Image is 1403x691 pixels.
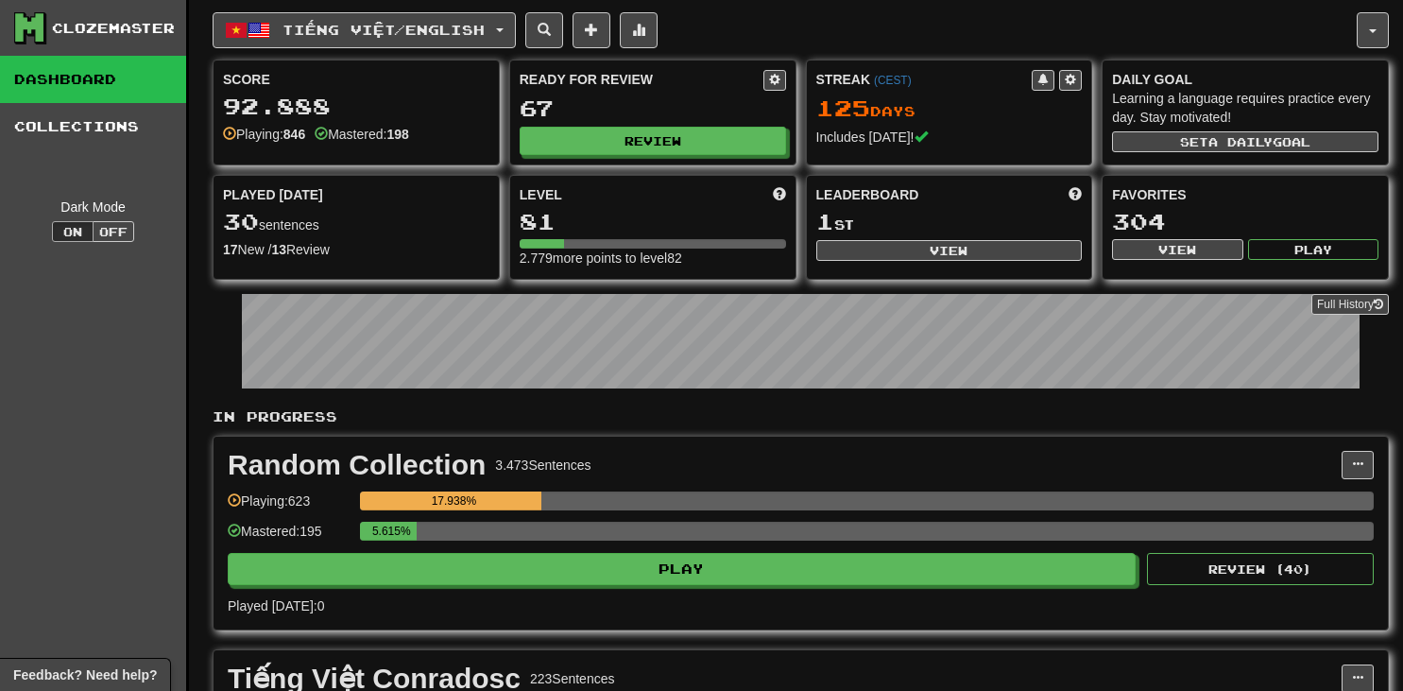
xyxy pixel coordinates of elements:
[520,96,786,120] div: 67
[816,185,919,204] span: Leaderboard
[816,208,834,234] span: 1
[228,553,1136,585] button: Play
[282,22,485,38] span: Tiếng Việt / English
[495,456,590,475] div: 3.473 Sentences
[816,95,870,121] span: 125
[1208,135,1273,148] span: a daily
[573,12,610,48] button: Add sentence to collection
[213,407,1389,426] p: In Progress
[773,185,786,204] span: Score more points to level up
[1112,185,1378,204] div: Favorites
[223,210,489,234] div: sentences
[223,125,305,144] div: Playing:
[816,210,1083,234] div: st
[14,198,172,216] div: Dark Mode
[223,95,489,118] div: 92.888
[1147,553,1374,585] button: Review (40)
[816,70,1033,89] div: Streak
[228,522,351,553] div: Mastered: 195
[1112,131,1378,152] button: Seta dailygoal
[520,210,786,233] div: 81
[1112,210,1378,233] div: 304
[228,598,324,613] span: Played [DATE]: 0
[52,221,94,242] button: On
[525,12,563,48] button: Search sentences
[816,128,1083,147] div: Includes [DATE]!
[620,12,658,48] button: More stats
[386,127,408,142] strong: 198
[283,127,305,142] strong: 846
[366,492,541,510] div: 17.938%
[520,185,562,204] span: Level
[52,19,175,38] div: Clozemaster
[228,451,486,479] div: Random Collection
[228,492,351,523] div: Playing: 623
[213,12,516,48] button: Tiếng Việt/English
[366,522,417,541] div: 5.615%
[315,125,409,144] div: Mastered:
[13,665,157,684] span: Open feedback widget
[1112,89,1378,127] div: Learning a language requires practice every day. Stay motivated!
[530,669,615,688] div: 223 Sentences
[223,208,259,234] span: 30
[874,74,912,87] a: (CEST)
[520,70,763,89] div: Ready for Review
[1069,185,1082,204] span: This week in points, UTC
[816,96,1083,121] div: Day s
[1112,70,1378,89] div: Daily Goal
[271,242,286,257] strong: 13
[1248,239,1378,260] button: Play
[223,242,238,257] strong: 17
[1311,294,1389,315] a: Full History
[520,249,786,268] div: 2.779 more points to level 82
[223,70,489,89] div: Score
[520,127,786,155] button: Review
[816,240,1083,261] button: View
[1112,239,1242,260] button: View
[223,240,489,259] div: New / Review
[223,185,323,204] span: Played [DATE]
[93,221,134,242] button: Off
